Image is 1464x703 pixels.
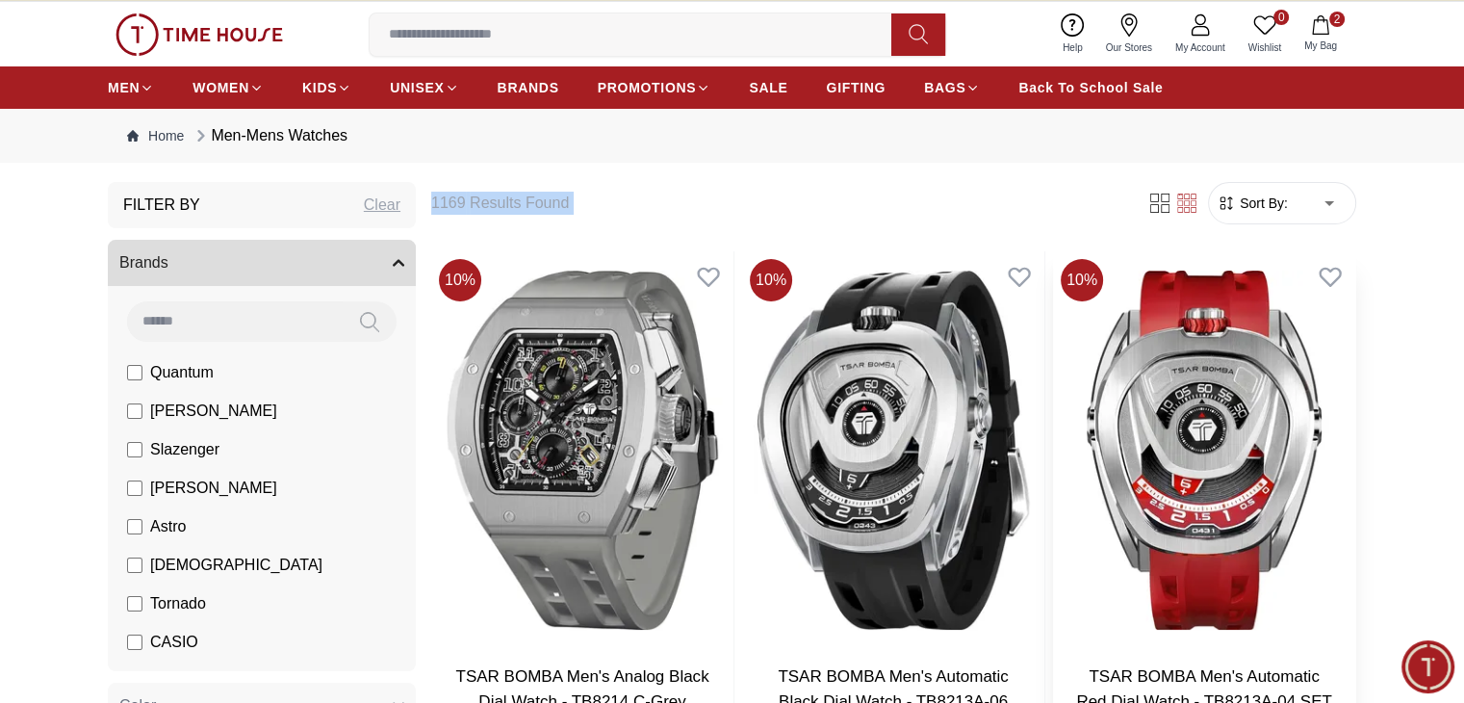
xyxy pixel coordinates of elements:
span: GIFTING [826,78,886,97]
em: Blush [110,295,128,315]
img: Profile picture of Time House Support [60,17,91,50]
span: BRANDS [498,78,559,97]
span: 10 % [1061,259,1103,301]
img: TSAR BOMBA Men's Automatic Black Dial Watch - TB8213A-06 SET [742,251,1044,649]
span: 10 % [750,259,792,301]
h3: Filter By [123,194,200,217]
a: Home [127,126,184,145]
span: Wishlist [1241,40,1289,55]
span: 0 [1273,10,1289,25]
span: Hey there! Need help finding the perfect watch? I'm here if you have any questions or need a quic... [33,298,289,386]
div: Men-Mens Watches [192,124,347,147]
span: Brands [119,251,168,274]
input: [PERSON_NAME] [127,404,142,419]
a: UNISEX [390,70,458,105]
img: ... [116,13,283,56]
span: PROMOTIONS [598,78,697,97]
span: MEN [108,78,140,97]
span: My Account [1168,40,1233,55]
a: PROMOTIONS [598,70,711,105]
span: BAGS [924,78,965,97]
span: Help [1055,40,1091,55]
span: Tornado [150,592,206,615]
span: CASIO [150,631,198,654]
div: Time House Support [19,258,380,278]
a: WOMEN [193,70,264,105]
span: [PERSON_NAME] [150,400,277,423]
input: Astro [127,519,142,534]
div: Clear [364,194,400,217]
span: [PERSON_NAME] [150,477,277,500]
input: Quantum [127,365,142,380]
span: KIDS [302,78,337,97]
img: TSAR BOMBA Men's Automatic Red Dial Watch - TB8213A-04 SET [1053,251,1355,649]
a: BAGS [924,70,980,105]
span: [DEMOGRAPHIC_DATA] [150,554,322,577]
div: Time House Support [102,25,321,43]
a: GIFTING [826,70,886,105]
span: 10 % [439,259,481,301]
span: Quantum [150,361,214,384]
span: Back To School Sale [1018,78,1163,97]
a: 0Wishlist [1237,10,1293,59]
div: Chat Widget [1401,640,1454,693]
h6: 1169 Results Found [431,192,1123,215]
span: 11:26 AM [256,378,306,391]
input: [DEMOGRAPHIC_DATA] [127,558,142,573]
a: Help [1051,10,1094,59]
span: UNISEX [390,78,444,97]
span: Our Stores [1098,40,1160,55]
span: SALE [749,78,787,97]
span: CITIZEN [150,669,210,692]
span: WOMEN [193,78,249,97]
a: SALE [749,70,787,105]
input: [PERSON_NAME] [127,481,142,496]
input: Tornado [127,596,142,612]
textarea: We are here to help you [5,419,380,515]
a: KIDS [302,70,351,105]
span: Astro [150,515,186,538]
span: 2 [1329,12,1345,27]
button: Brands [108,240,416,286]
span: My Bag [1297,39,1345,53]
span: Sort By: [1236,194,1288,213]
a: MEN [108,70,154,105]
img: TSAR BOMBA Men's Analog Black Dial Watch - TB8214 C-Grey [431,251,733,649]
a: Back To School Sale [1018,70,1163,105]
input: Slazenger [127,442,142,457]
nav: Breadcrumb [108,109,1356,163]
a: Our Stores [1094,10,1164,59]
span: Slazenger [150,438,219,461]
button: 2My Bag [1293,12,1348,57]
input: CASIO [127,635,142,650]
em: Back [14,14,53,53]
a: BRANDS [498,70,559,105]
button: Sort By: [1217,194,1288,213]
